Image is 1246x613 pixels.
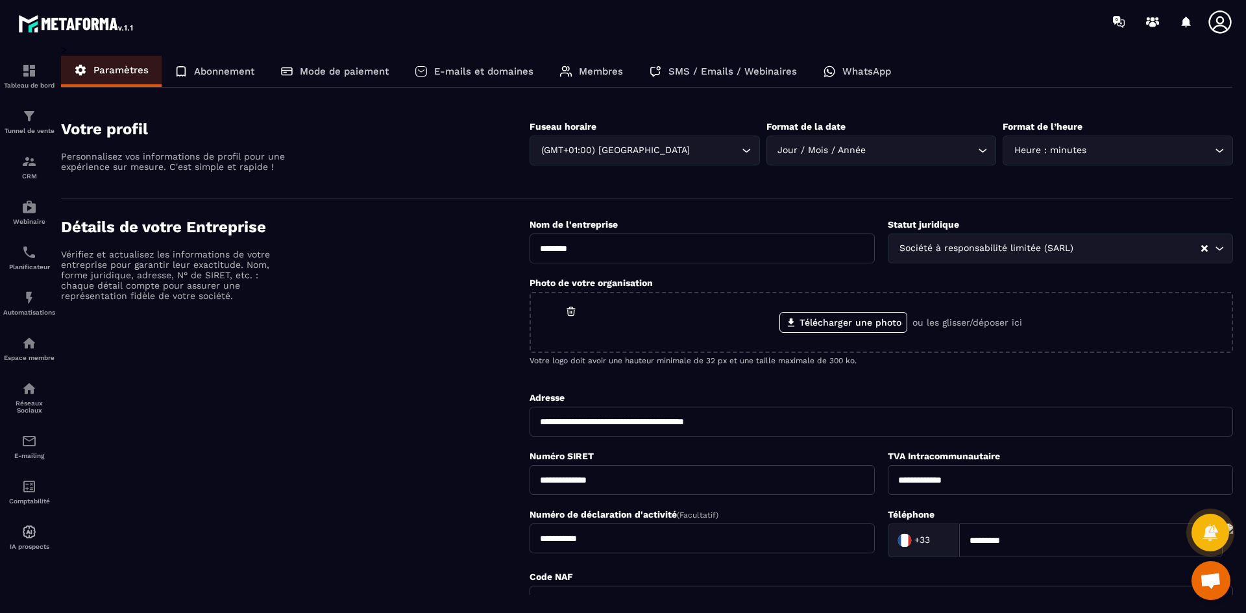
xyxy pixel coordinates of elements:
[914,534,930,547] span: +33
[530,136,760,165] div: Search for option
[842,66,891,77] p: WhatsApp
[194,66,254,77] p: Abonnement
[21,245,37,260] img: scheduler
[21,154,37,169] img: formation
[3,263,55,270] p: Planificateur
[3,424,55,469] a: emailemailE-mailing
[892,527,918,553] img: Country Flag
[530,392,565,403] label: Adresse
[300,66,389,77] p: Mode de paiement
[3,82,55,89] p: Tableau de bord
[530,356,1233,365] p: Votre logo doit avoir une hauteur minimale de 32 px et une taille maximale de 300 ko.
[692,143,739,158] input: Search for option
[869,143,975,158] input: Search for option
[18,12,135,35] img: logo
[530,451,594,461] label: Numéro SIRET
[3,309,55,316] p: Automatisations
[1191,561,1230,600] a: Ouvrir le chat
[1011,143,1089,158] span: Heure : minutes
[3,53,55,99] a: formationformationTableau de bord
[530,278,653,288] label: Photo de votre organisation
[888,509,934,520] label: Téléphone
[21,381,37,396] img: social-network
[61,218,530,236] h4: Détails de votre Entreprise
[21,335,37,351] img: automations
[1003,136,1233,165] div: Search for option
[3,99,55,144] a: formationformationTunnel de vente
[912,317,1022,328] p: ou les glisser/déposer ici
[3,452,55,459] p: E-mailing
[61,151,288,172] p: Personnalisez vos informations de profil pour une expérience sur mesure. C'est simple et rapide !
[933,531,946,550] input: Search for option
[21,524,37,540] img: automations
[3,173,55,180] p: CRM
[775,143,869,158] span: Jour / Mois / Année
[434,66,533,77] p: E-mails et domaines
[677,511,718,520] span: (Facultatif)
[896,241,1076,256] span: Société à responsabilité limitée (SARL)
[530,509,718,520] label: Numéro de déclaration d'activité
[3,354,55,361] p: Espace membre
[888,523,959,557] div: Search for option
[888,234,1233,263] div: Search for option
[93,64,149,76] p: Paramètres
[1076,241,1200,256] input: Search for option
[579,66,623,77] p: Membres
[21,108,37,124] img: formation
[3,400,55,414] p: Réseaux Sociaux
[3,127,55,134] p: Tunnel de vente
[21,479,37,494] img: accountant
[668,66,797,77] p: SMS / Emails / Webinaires
[1089,143,1212,158] input: Search for option
[3,189,55,235] a: automationsautomationsWebinaire
[21,199,37,215] img: automations
[3,326,55,371] a: automationsautomationsEspace membre
[766,121,846,132] label: Format de la date
[21,433,37,449] img: email
[530,219,618,230] label: Nom de l'entreprise
[538,143,692,158] span: (GMT+01:00) [GEOGRAPHIC_DATA]
[3,498,55,505] p: Comptabilité
[3,218,55,225] p: Webinaire
[21,290,37,306] img: automations
[888,219,959,230] label: Statut juridique
[779,312,907,333] label: Télécharger une photo
[61,120,530,138] h4: Votre profil
[766,136,997,165] div: Search for option
[3,371,55,424] a: social-networksocial-networkRéseaux Sociaux
[1201,244,1208,254] button: Clear Selected
[3,469,55,514] a: accountantaccountantComptabilité
[3,235,55,280] a: schedulerschedulerPlanificateur
[530,571,573,582] label: Code NAF
[21,63,37,78] img: formation
[3,280,55,326] a: automationsautomationsAutomatisations
[888,451,1000,461] label: TVA Intracommunautaire
[530,121,596,132] label: Fuseau horaire
[3,144,55,189] a: formationformationCRM
[3,543,55,550] p: IA prospects
[1003,121,1082,132] label: Format de l’heure
[61,249,288,301] p: Vérifiez et actualisez les informations de votre entreprise pour garantir leur exactitude. Nom, f...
